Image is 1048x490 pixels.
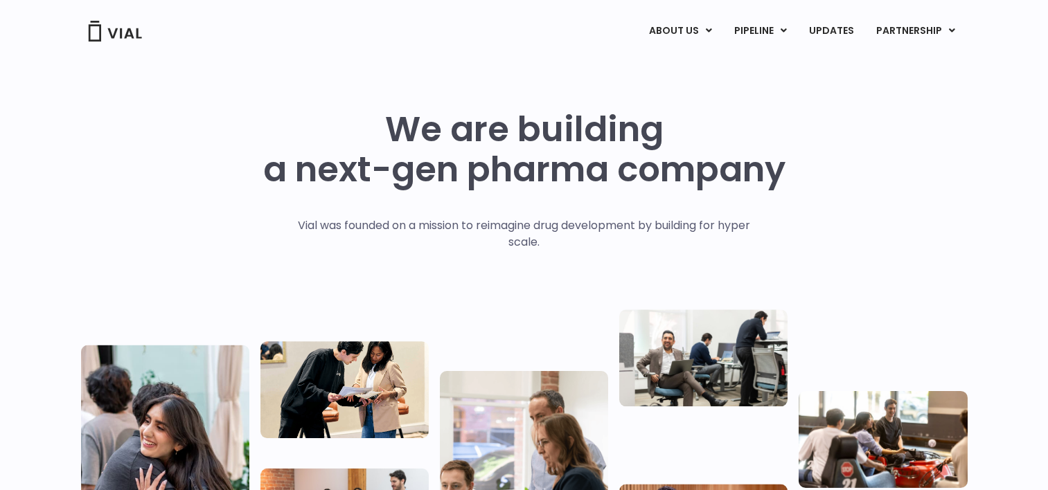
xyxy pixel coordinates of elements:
[87,21,143,42] img: Vial Logo
[638,19,722,43] a: ABOUT USMenu Toggle
[619,309,788,406] img: Three people working in an office
[260,341,429,438] img: Two people looking at a paper talking.
[283,217,765,251] p: Vial was founded on a mission to reimagine drug development by building for hyper scale.
[798,19,864,43] a: UPDATES
[263,109,785,190] h1: We are building a next-gen pharma company
[865,19,966,43] a: PARTNERSHIPMenu Toggle
[723,19,797,43] a: PIPELINEMenu Toggle
[799,390,967,487] img: Group of people playing whirlyball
